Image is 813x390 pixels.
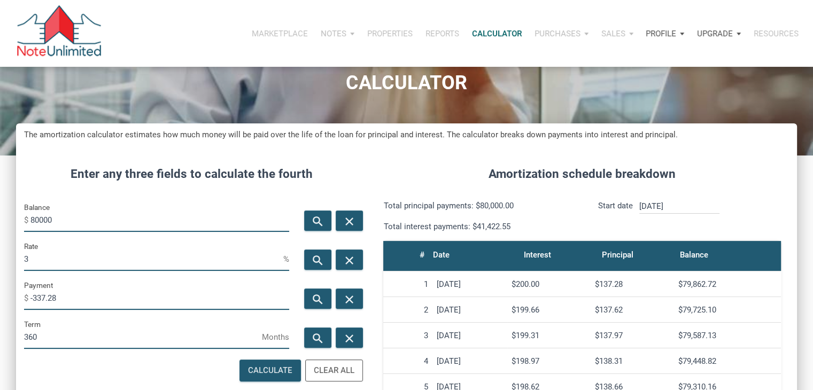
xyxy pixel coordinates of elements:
[30,208,289,232] input: Balance
[595,279,670,289] div: $137.28
[678,279,777,289] div: $79,862.72
[388,279,428,289] div: 1
[304,210,331,231] button: search
[595,305,670,315] div: $137.62
[312,254,324,267] i: search
[24,290,30,307] span: $
[595,356,670,366] div: $138.31
[678,356,777,366] div: $79,448.82
[383,199,574,212] p: Total principal payments: $80,000.00
[388,305,428,315] div: 2
[678,331,777,340] div: $79,587.13
[754,29,799,38] p: Resources
[524,247,551,262] div: Interest
[388,356,428,366] div: 4
[512,305,586,315] div: $199.66
[691,18,747,50] button: Upgrade
[512,356,586,366] div: $198.97
[245,18,314,50] button: Marketplace
[343,254,356,267] i: close
[343,215,356,228] i: close
[472,29,522,38] p: Calculator
[24,247,283,271] input: Rate
[361,18,419,50] button: Properties
[646,29,676,38] p: Profile
[24,279,53,292] label: Payment
[248,364,292,377] div: Calculate
[747,18,805,50] button: Resources
[375,165,789,183] h4: Amortization schedule breakdown
[343,332,356,345] i: close
[30,286,289,310] input: Payment
[8,72,805,94] h1: CALCULATOR
[304,327,331,348] button: search
[437,305,503,315] div: [DATE]
[312,332,324,345] i: search
[512,279,586,289] div: $200.00
[304,249,331,270] button: search
[388,331,428,340] div: 3
[24,318,41,331] label: Term
[239,360,301,381] button: Calculate
[312,293,324,306] i: search
[383,220,574,233] p: Total interest payments: $41,422.55
[336,249,363,270] button: close
[367,29,413,38] p: Properties
[602,247,633,262] div: Principal
[16,5,102,61] img: NoteUnlimited
[420,247,424,262] div: #
[336,327,363,348] button: close
[312,215,324,228] i: search
[252,29,308,38] p: Marketplace
[512,331,586,340] div: $199.31
[419,18,466,50] button: Reports
[24,240,38,253] label: Rate
[598,199,633,233] p: Start date
[680,247,708,262] div: Balance
[24,212,30,229] span: $
[343,293,356,306] i: close
[314,364,354,377] div: Clear All
[437,279,503,289] div: [DATE]
[437,331,503,340] div: [DATE]
[336,210,363,231] button: close
[336,288,363,309] button: close
[283,251,289,268] span: %
[305,360,363,381] button: Clear All
[425,29,459,38] p: Reports
[24,201,50,214] label: Balance
[24,165,359,183] h4: Enter any three fields to calculate the fourth
[437,356,503,366] div: [DATE]
[433,247,450,262] div: Date
[304,288,331,309] button: search
[595,331,670,340] div: $137.97
[697,29,733,38] p: Upgrade
[24,129,789,141] h5: The amortization calculator estimates how much money will be paid over the life of the loan for p...
[466,18,528,50] a: Calculator
[24,325,262,349] input: Term
[262,329,289,346] span: Months
[639,18,691,50] button: Profile
[678,305,777,315] div: $79,725.10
